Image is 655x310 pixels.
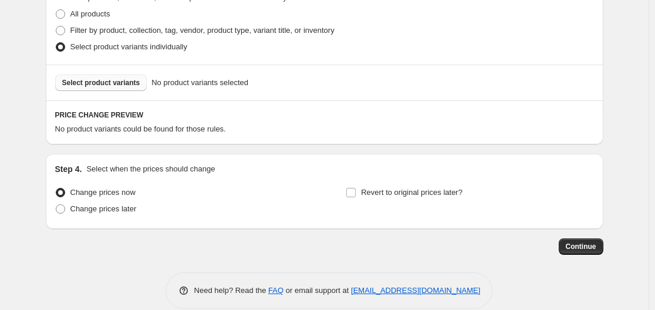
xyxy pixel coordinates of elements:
[70,9,110,18] span: All products
[151,77,248,89] span: No product variants selected
[55,124,226,133] span: No product variants could be found for those rules.
[55,75,147,91] button: Select product variants
[566,242,596,251] span: Continue
[351,286,480,295] a: [EMAIL_ADDRESS][DOMAIN_NAME]
[559,238,603,255] button: Continue
[194,286,269,295] span: Need help? Read the
[268,286,283,295] a: FAQ
[70,42,187,51] span: Select product variants individually
[283,286,351,295] span: or email support at
[55,110,594,120] h6: PRICE CHANGE PREVIEW
[70,26,335,35] span: Filter by product, collection, tag, vendor, product type, variant title, or inventory
[361,188,462,197] span: Revert to original prices later?
[70,188,136,197] span: Change prices now
[62,78,140,87] span: Select product variants
[86,163,215,175] p: Select when the prices should change
[55,163,82,175] h2: Step 4.
[70,204,137,213] span: Change prices later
